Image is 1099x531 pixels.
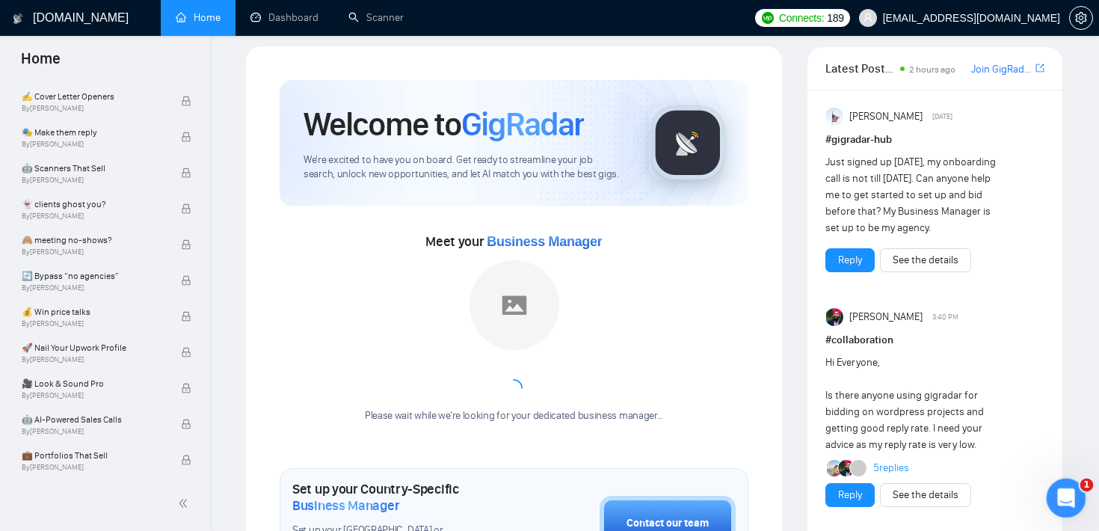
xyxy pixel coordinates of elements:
span: [PERSON_NAME] [849,108,923,125]
button: See the details [880,483,971,507]
span: lock [181,132,191,142]
a: export [1035,61,1044,76]
div: Close [262,6,289,33]
img: Attinder Singh [826,308,844,326]
span: We're excited to have you on board. Get ready to streamline your job search, unlock new opportuni... [304,153,626,182]
span: disappointed reaction [91,376,130,406]
span: 💼 Portfolios That Sell [22,448,165,463]
h1: Welcome to [304,104,584,144]
span: GigRadar [461,104,584,144]
span: 🔄 Bypass “no agencies” [22,268,165,283]
span: lock [181,419,191,429]
img: Joaquin Arcardini [827,460,843,476]
a: Reply [838,487,862,503]
span: 😞 [99,376,121,406]
span: Business Manager [292,497,399,514]
div: Hi Everyone, Is there anyone using gigradar for bidding on wordpress projects and getting good re... [825,354,1001,453]
span: By [PERSON_NAME] [22,104,165,113]
h1: Set up your Country-Specific [292,481,525,514]
h1: # gigradar-hub [825,132,1044,148]
span: By [PERSON_NAME] [22,248,165,257]
div: Did this answer your question? [18,361,281,378]
span: export [1035,62,1044,74]
div: Please wait while we're looking for your dedicated business manager... [356,409,672,423]
button: See the details [880,248,971,272]
a: Join GigRadar Slack Community [971,61,1032,78]
img: Attinder Singh [839,460,855,476]
span: By [PERSON_NAME] [22,427,165,436]
span: By [PERSON_NAME] [22,391,165,400]
span: double-left [178,496,193,511]
span: lock [181,347,191,357]
span: Meet your [425,233,602,250]
span: 🤖 AI-Powered Sales Calls [22,412,165,427]
span: Connects: [779,10,824,26]
span: 🎭 Make them reply [22,125,165,140]
span: 2 hours ago [909,64,955,75]
a: homeHome [176,11,221,24]
a: See the details [893,487,958,503]
span: By [PERSON_NAME] [22,212,165,221]
span: lock [181,239,191,250]
a: Open in help center [90,425,209,437]
a: Reply [838,252,862,268]
img: placeholder.png [470,260,559,350]
span: By [PERSON_NAME] [22,355,165,364]
a: dashboardDashboard [250,11,318,24]
span: 💰 Win price talks [22,304,165,319]
iframe: Intercom live chat [1047,479,1086,518]
span: lock [181,311,191,322]
span: 3:40 PM [932,310,958,324]
button: setting [1069,6,1093,30]
img: upwork-logo.png [762,12,774,24]
span: 🚀 Nail Your Upwork Profile [22,340,165,355]
span: lock [181,383,191,393]
span: [DATE] [932,110,952,123]
span: 189 [827,10,843,26]
span: smiley reaction [169,376,208,406]
span: Home [9,48,73,79]
span: lock [181,168,191,178]
button: Reply [825,248,875,272]
span: ✍️ Cover Letter Openers [22,89,165,104]
a: searchScanner [348,11,404,24]
h1: # collaboration [825,332,1044,349]
span: 😐 [138,376,160,406]
a: setting [1069,12,1093,24]
span: By [PERSON_NAME] [22,140,165,149]
span: lock [181,275,191,286]
span: Business Manager [487,234,602,249]
img: gigradar-logo.png [650,105,725,180]
span: By [PERSON_NAME] [22,176,165,185]
span: 😃 [177,376,199,406]
span: 🙈 meeting no-shows? [22,233,165,248]
span: 👻 clients ghost you? [22,197,165,212]
a: 5replies [873,461,909,476]
span: By [PERSON_NAME] [22,319,165,328]
span: 1 [1080,479,1094,492]
span: user [863,13,873,23]
span: lock [181,96,191,106]
span: By [PERSON_NAME] [22,283,165,292]
img: Anisuzzaman Khan [826,108,844,126]
span: neutral face reaction [130,376,169,406]
span: lock [181,455,191,465]
span: 🤖 Scanners That Sell [22,161,165,176]
button: go back [10,6,38,34]
span: By [PERSON_NAME] [22,463,165,472]
span: [PERSON_NAME] [849,309,923,325]
span: lock [181,203,191,214]
span: Latest Posts from the GigRadar Community [825,59,896,78]
span: 🎥 Look & Sound Pro [22,376,165,391]
button: Expand window [234,6,262,34]
button: Reply [825,483,875,507]
img: logo [13,7,23,31]
div: Just signed up [DATE], my onboarding call is not till [DATE]. Can anyone help me to get started t... [825,154,1001,236]
a: See the details [893,252,958,268]
span: setting [1070,12,1092,24]
span: loading [504,378,523,398]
